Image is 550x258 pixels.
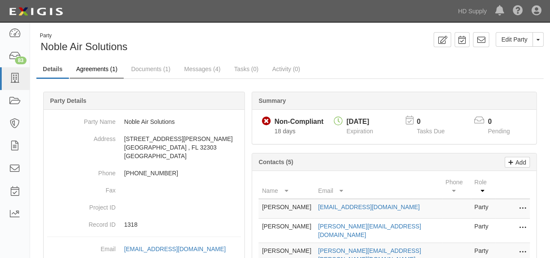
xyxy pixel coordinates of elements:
span: Tasks Due [417,128,445,135]
a: Agreements (1) [70,60,124,79]
dt: Project ID [47,199,116,212]
dd: [PHONE_NUMBER] [47,165,241,182]
a: [PERSON_NAME][EMAIL_ADDRESS][DOMAIN_NAME] [318,223,421,238]
a: Add [505,157,530,168]
span: Pending [488,128,510,135]
dt: Party Name [47,113,116,126]
td: [PERSON_NAME] [259,199,315,219]
th: Email [315,174,442,199]
p: 1318 [124,220,241,229]
div: Non-Compliant [274,117,324,127]
i: Help Center - Complianz [513,6,523,16]
b: Summary [259,97,286,104]
dt: Fax [47,182,116,195]
span: Expiration [346,128,373,135]
a: Documents (1) [125,60,177,78]
i: Non-Compliant [262,117,271,126]
p: 0 [417,117,455,127]
a: Activity (0) [266,60,306,78]
td: [PERSON_NAME] [259,219,315,243]
b: Contacts (5) [259,159,293,165]
div: 83 [15,57,27,64]
dd: Noble Air Solutions [47,113,241,130]
div: Party [40,32,128,39]
p: Add [513,157,526,167]
dt: Email [47,240,116,253]
th: Name [259,174,315,199]
dd: [STREET_ADDRESS][PERSON_NAME] [GEOGRAPHIC_DATA] , FL 32303 [GEOGRAPHIC_DATA] [47,130,241,165]
th: Role [471,174,496,199]
a: Tasks (0) [228,60,265,78]
a: [EMAIL_ADDRESS][DOMAIN_NAME] [124,246,235,252]
a: Details [36,60,69,79]
div: [DATE] [346,117,373,127]
b: Party Details [50,97,86,104]
img: logo-5460c22ac91f19d4615b14bd174203de0afe785f0fc80cf4dbbc73dc1793850b.png [6,4,65,19]
dt: Address [47,130,116,143]
dt: Record ID [47,216,116,229]
td: Party [471,219,496,243]
a: Edit Party [496,32,533,47]
span: Since 09/22/2025 [274,128,295,135]
dt: Phone [47,165,116,177]
a: [EMAIL_ADDRESS][DOMAIN_NAME] [318,204,419,210]
a: HD Supply [454,3,491,20]
td: Party [471,199,496,219]
a: Messages (4) [178,60,227,78]
div: [EMAIL_ADDRESS][DOMAIN_NAME] [124,245,226,253]
th: Phone [442,174,471,199]
span: Noble Air Solutions [41,41,128,52]
div: Noble Air Solutions [36,32,284,54]
p: 0 [488,117,520,127]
